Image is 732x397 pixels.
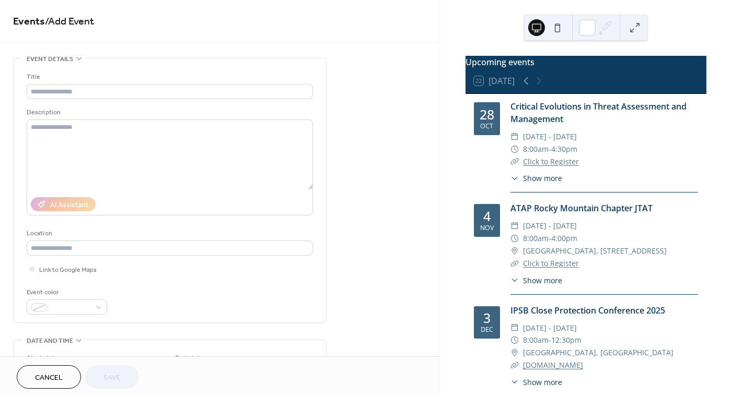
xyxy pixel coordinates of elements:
[510,257,519,270] div: ​
[17,365,81,389] button: Cancel
[27,54,73,65] span: Event details
[27,353,59,364] div: Start date
[480,108,494,121] div: 28
[483,311,491,324] div: 3
[523,232,549,245] span: 8:00am
[549,232,551,245] span: -
[551,232,577,245] span: 4:00pm
[27,335,73,346] span: Date and time
[45,11,94,32] span: / Add Event
[510,346,519,359] div: ​
[27,228,311,239] div: Location
[27,107,311,118] div: Description
[510,359,519,371] div: ​
[510,334,519,346] div: ​
[523,275,562,286] span: Show more
[483,210,491,223] div: 4
[510,173,519,184] div: ​
[510,202,653,214] a: ATAP Rocky Mountain Chapter JTAT
[480,225,494,232] div: Nov
[510,173,562,184] button: ​Show more
[523,157,579,166] a: Click to Register
[523,334,549,346] span: 8:00am
[551,334,582,346] span: 12:30pm
[510,143,519,155] div: ​
[523,360,583,370] a: [DOMAIN_NAME]
[466,56,706,68] div: Upcoming events
[523,130,577,143] span: [DATE] - [DATE]
[35,372,63,383] span: Cancel
[523,258,579,268] a: Click to Register
[510,377,519,388] div: ​
[523,173,562,184] span: Show more
[523,245,667,257] span: [GEOGRAPHIC_DATA], [STREET_ADDRESS]
[510,275,519,286] div: ​
[523,377,562,388] span: Show more
[510,377,562,388] button: ​Show more
[549,143,551,155] span: -
[510,275,562,286] button: ​Show more
[523,346,673,359] span: [GEOGRAPHIC_DATA], [GEOGRAPHIC_DATA]
[13,11,45,32] a: Events
[510,322,519,334] div: ​
[510,220,519,232] div: ​
[510,101,687,125] a: Critical Evolutions in Threat Assessment and Management
[523,143,549,155] span: 8:00am
[551,143,577,155] span: 4:30pm
[549,334,551,346] span: -
[510,232,519,245] div: ​
[510,155,519,168] div: ​
[39,264,97,275] span: Link to Google Maps
[175,353,204,364] div: End date
[510,305,665,316] a: IPSB Close Protection Conference 2025
[27,287,105,298] div: Event color
[510,130,519,143] div: ​
[510,245,519,257] div: ​
[523,322,577,334] span: [DATE] - [DATE]
[481,327,493,333] div: Dec
[480,123,493,130] div: Oct
[523,220,577,232] span: [DATE] - [DATE]
[27,71,311,82] div: Title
